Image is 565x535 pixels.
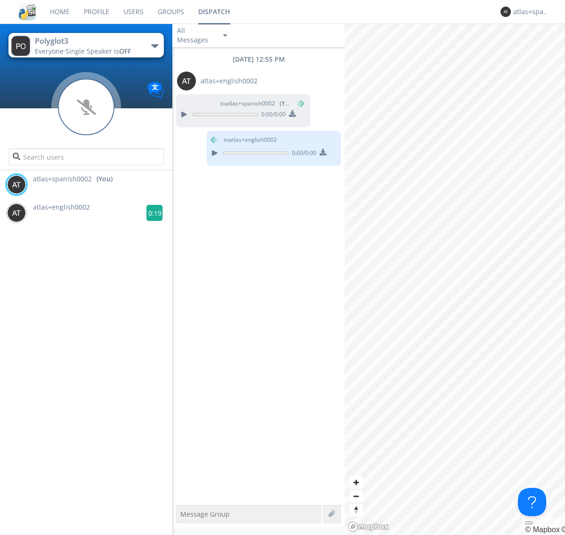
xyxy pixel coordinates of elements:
[220,99,291,108] span: to atlas+spanish0002
[7,175,26,194] img: 373638.png
[320,149,326,155] img: download media button
[500,7,511,17] img: 373638.png
[289,110,296,117] img: download media button
[119,47,131,56] span: OFF
[201,76,258,86] span: atlas+english0002
[97,174,113,184] div: (You)
[33,203,90,211] span: atlas+english0002
[35,47,141,56] div: Everyone ·
[347,521,389,532] a: Mapbox logo
[289,149,316,159] span: 0:00 / 0:00
[518,488,546,516] iframe: Toggle Customer Support
[525,526,559,534] a: Mapbox
[65,47,131,56] span: Single Speaker is
[177,26,215,45] div: All Messages
[224,136,277,144] span: to atlas+english0002
[525,521,533,524] button: Toggle attribution
[349,503,363,517] button: Reset bearing to north
[349,476,363,489] button: Zoom in
[33,174,92,184] span: atlas+spanish0002
[7,203,26,222] img: 373638.png
[258,110,286,121] span: 0:00 / 0:00
[177,72,196,90] img: 373638.png
[11,36,30,56] img: 373638.png
[223,34,227,37] img: caret-down-sm.svg
[513,7,549,16] div: atlas+spanish0002
[280,99,294,107] span: (You)
[349,489,363,503] button: Zoom out
[172,55,345,64] div: [DATE] 12:55 PM
[35,36,141,47] div: Polyglot3
[147,82,164,98] img: Translation enabled
[19,3,36,20] img: cddb5a64eb264b2086981ab96f4c1ba7
[8,148,163,165] input: Search users
[8,33,163,57] button: Polyglot3Everyone·Single Speaker isOFF
[349,490,363,503] span: Zoom out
